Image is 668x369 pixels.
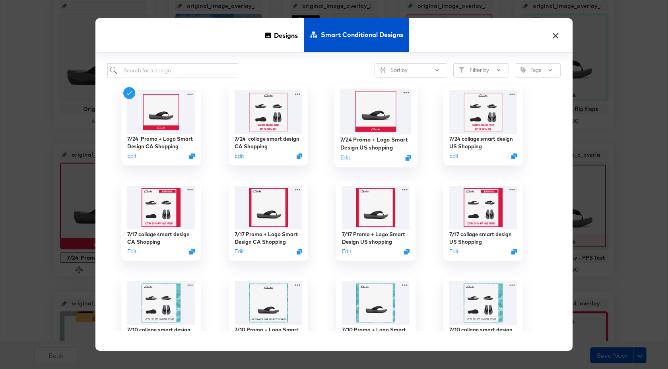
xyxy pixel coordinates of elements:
div: 7/24 Promo + Logo Smart Design US shoppingEditDuplicate [334,84,417,167]
span: Designs [274,18,298,53]
button: TagTags [515,63,561,78]
button: Edit [342,248,351,255]
img: wbx4UAuUyo1dzKbrAsuRPw.jpg [235,281,302,325]
svg: Tag [520,67,526,73]
svg: Sliders [380,67,386,73]
img: e4gePGlHKmolR8UkAOz3Ug.jpg [127,90,195,134]
div: 7/17 collage smart design CA ShoppingEditDuplicate [121,181,201,261]
svg: Duplicate [189,249,195,254]
button: Edit [235,248,244,255]
div: 7/10 Promo + Logo Smart Design CA Shopping [229,277,308,356]
div: 7/10 Promo + Logo Smart Design US shopping [336,277,416,356]
div: 7/24 collage smart design US ShoppingEditDuplicate [443,86,523,165]
span: Smart Conditional Designs [321,17,403,52]
button: Edit [449,152,458,160]
img: kMwtkra2AzdEXH0h-uiljw.jpg [127,186,195,229]
img: SK1NA8A3d42rxqWlwgUJgQ.jpg [235,90,302,134]
div: 7/17 collage smart design CA Shopping [127,231,195,245]
svg: Duplicate [297,153,302,159]
svg: Duplicate [511,153,517,159]
div: 7/10 Promo + Logo Smart Design US shopping [342,326,410,341]
div: 7/24 collage smart design US Shopping [449,135,517,150]
button: SlidersSort by [375,63,447,78]
div: 7/10 Promo + Logo Smart Design CA Shopping [235,326,302,341]
div: 7/17 Promo + Logo Smart Design US shoppingEditDuplicate [336,181,416,261]
svg: Duplicate [404,249,410,254]
img: NUwLhXAI5nyboNznAtFsGA.jpg [449,186,517,229]
img: 2jX7XjCFfJbb_hIjnSUKnA.jpg [235,186,302,229]
svg: Filter [459,67,464,73]
button: FilterFilter by [453,63,509,78]
button: × [548,26,563,41]
div: 7/24 collage smart design CA ShoppingEditDuplicate [229,86,308,165]
img: iHRiW_KsIQ1crWZzK0SZ_w.jpg [342,281,410,325]
svg: Duplicate [297,249,302,254]
div: 7/24 Promo + Logo Smart Design CA Shopping [127,135,195,150]
div: 7/10 collage smart design US Shopping [443,277,523,356]
div: 7/17 Promo + Logo Smart Design CA ShoppingEditDuplicate [229,181,308,261]
img: dxReuyRolOntS5FA389V2A.jpg [449,90,517,134]
img: rUc-vyWUBltIqPTxLEhjRg.jpg [449,281,517,325]
div: 7/17 collage smart design US ShoppingEditDuplicate [443,181,523,261]
button: Edit [235,152,244,160]
div: 7/10 collage smart design CA Shopping [121,277,201,356]
div: 7/10 collage smart design US Shopping [449,326,517,341]
svg: Duplicate [406,155,412,161]
div: 7/24 Promo + Logo Smart Design CA ShoppingEditDuplicate [121,86,201,165]
div: 7/24 collage smart design CA Shopping [235,135,302,150]
button: Edit [340,154,350,161]
button: Edit [127,248,136,255]
svg: Duplicate [511,249,517,254]
div: 7/17 collage smart design US Shopping [449,231,517,245]
div: 7/17 Promo + Logo Smart Design US shopping [342,231,410,245]
div: 7/24 Promo + Logo Smart Design US shopping [340,136,412,151]
img: JDvnrCNO25mzl4FyL_A7kw.jpg [127,281,195,325]
button: Edit [127,152,136,160]
img: zoC912gKeVJDAS74zeLa8A.jpg [342,186,410,229]
input: Search for a design [107,63,238,78]
div: 7/17 Promo + Logo Smart Design CA Shopping [235,231,302,245]
svg: Duplicate [189,153,195,159]
div: 7/10 collage smart design CA Shopping [127,326,195,341]
img: GGQz-1Ty_aNjzLRwaMHXtA.jpg [340,89,412,134]
button: Edit [449,248,458,255]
